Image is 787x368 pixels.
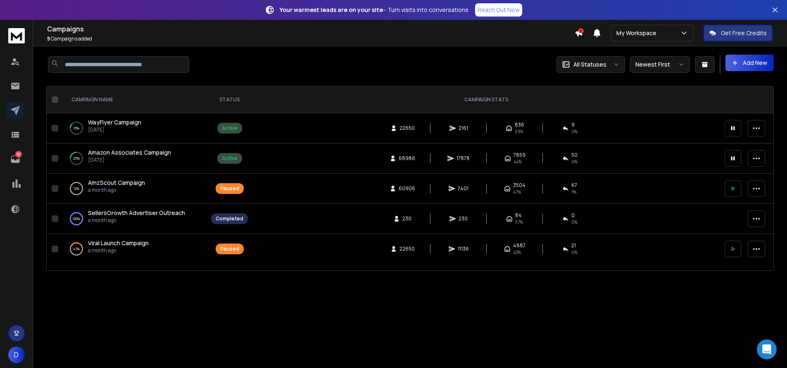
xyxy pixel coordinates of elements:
[73,154,80,162] p: 25 %
[573,60,606,69] p: All Statuses
[513,249,521,256] span: 42 %
[704,25,773,41] button: Get Free Credits
[8,346,25,363] button: D
[513,182,525,189] span: 3504
[459,215,468,222] span: 230
[88,179,145,187] a: AmzScout Campaign
[725,55,774,71] button: Add New
[571,128,578,135] span: 0 %
[571,242,576,249] span: 21
[88,247,149,254] p: a month ago
[88,179,145,186] span: AmzScout Campaign
[47,35,50,42] span: 5
[399,185,415,192] span: 60906
[399,246,415,252] span: 22650
[74,184,79,193] p: 12 %
[721,29,767,37] p: Get Free Credits
[220,246,239,252] div: Paused
[515,219,523,225] span: 37 %
[571,122,575,128] span: 9
[88,239,149,247] a: Viral Launch Campaign
[15,151,22,158] p: 52
[88,187,145,194] p: a month ago
[222,155,238,162] div: Active
[220,185,239,192] div: Paused
[616,29,660,37] p: My Workspace
[88,157,171,163] p: [DATE]
[222,125,238,131] div: Active
[253,86,720,113] th: CAMPAIGN STATS
[88,127,141,133] p: [DATE]
[216,215,243,222] div: Completed
[571,182,577,189] span: 67
[399,155,415,162] span: 68986
[62,143,206,174] td: 25%Amazon Associates Campaign[DATE]
[571,152,578,158] span: 50
[402,215,411,222] span: 230
[458,185,468,192] span: 7401
[47,36,575,42] p: Campaigns added
[88,209,185,217] a: SellersGrowth Advertiser Outreach
[757,339,777,359] div: Open Intercom Messenger
[514,152,525,158] span: 7859
[514,158,522,165] span: 44 %
[73,215,80,223] p: 100 %
[458,246,469,252] span: 11136
[88,217,185,224] p: a month ago
[62,204,206,234] td: 100%SellersGrowth Advertiser Outreacha month ago
[62,174,206,204] td: 12%AmzScout Campaigna month ago
[457,155,470,162] span: 17878
[399,125,415,131] span: 22650
[62,113,206,143] td: 13%WayFlyer Campaign[DATE]
[513,242,525,249] span: 4687
[515,212,522,219] span: 84
[571,158,578,165] span: 0 %
[515,128,523,135] span: 39 %
[280,6,468,14] p: – Turn visits into conversations
[88,118,141,127] a: WayFlyer Campaign
[478,6,520,14] p: Reach Out Now
[74,124,79,132] p: 13 %
[47,24,575,34] h1: Campaigns
[571,212,575,219] span: 0
[280,6,383,14] strong: Your warmest leads are on your site
[62,86,206,113] th: CAMPAIGN NAME
[630,56,690,73] button: Newest First
[459,125,468,131] span: 2161
[515,122,524,128] span: 836
[513,189,521,195] span: 47 %
[571,219,578,225] span: 0 %
[475,3,522,17] a: Reach Out Now
[73,245,80,253] p: 47 %
[571,189,576,195] span: 1 %
[88,148,171,156] span: Amazon Associates Campaign
[8,28,25,43] img: logo
[206,86,253,113] th: STATUS
[7,151,24,167] a: 52
[62,234,206,264] td: 47%Viral Launch Campaigna month ago
[88,148,171,157] a: Amazon Associates Campaign
[571,249,578,256] span: 0 %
